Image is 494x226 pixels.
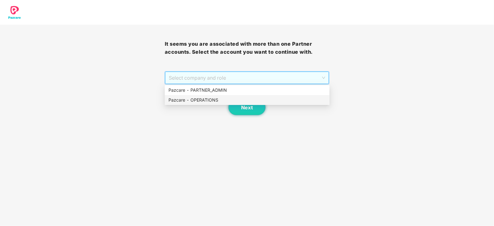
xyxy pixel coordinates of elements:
div: Pazcare - PARTNER_ADMIN [168,87,326,94]
h3: It seems you are associated with more than one Partner accounts. Select the account you want to c... [165,40,330,56]
button: Next [228,100,266,115]
span: Select company and role [169,72,326,84]
span: Next [241,105,253,111]
div: Pazcare - OPERATIONS [165,95,330,105]
div: Pazcare - OPERATIONS [168,97,326,103]
div: Pazcare - PARTNER_ADMIN [165,85,330,95]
